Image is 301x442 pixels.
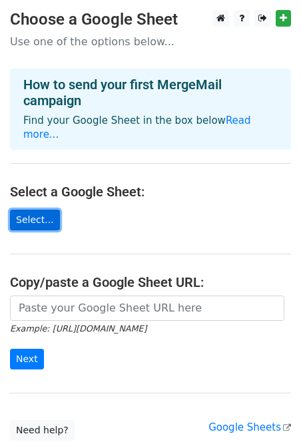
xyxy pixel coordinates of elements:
h4: Copy/paste a Google Sheet URL: [10,274,291,290]
h4: How to send your first MergeMail campaign [23,77,278,109]
a: Select... [10,210,60,230]
input: Next [10,349,44,369]
a: Read more... [23,114,251,140]
h3: Choose a Google Sheet [10,10,291,29]
input: Paste your Google Sheet URL here [10,296,284,321]
a: Google Sheets [208,421,291,433]
a: Need help? [10,420,75,441]
h4: Select a Google Sheet: [10,184,291,200]
iframe: Chat Widget [234,378,301,442]
p: Use one of the options below... [10,35,291,49]
small: Example: [URL][DOMAIN_NAME] [10,324,147,333]
p: Find your Google Sheet in the box below [23,114,278,142]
